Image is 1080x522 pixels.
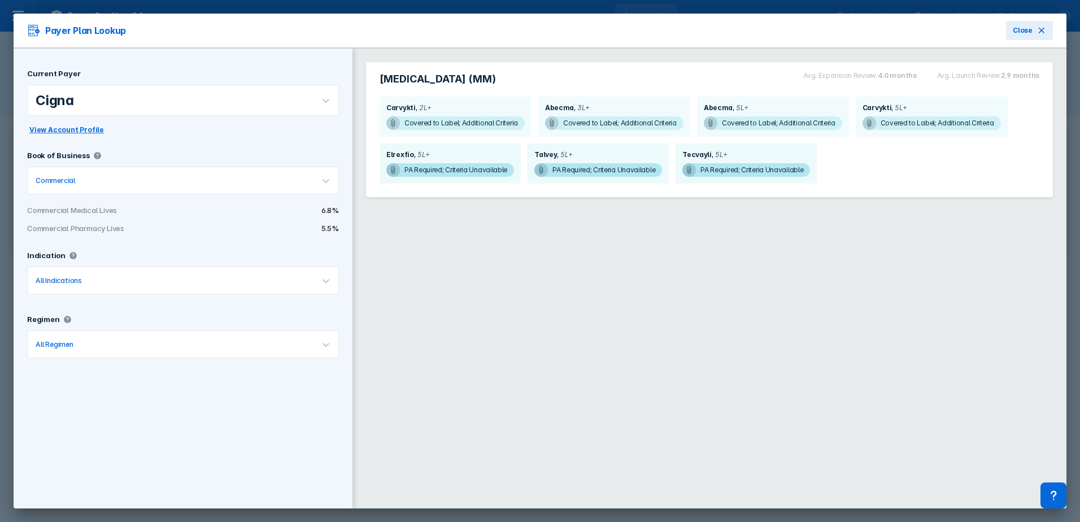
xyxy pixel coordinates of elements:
span: 2L+ [416,103,432,112]
span: 3L+ [574,103,590,112]
div: Cigna [36,92,74,108]
div: Commercial Medical Lives [27,206,183,215]
span: View Account Profile [29,125,104,135]
span: Covered to Label; Additional Criteria [863,116,1001,130]
span: 5L+ [712,150,728,159]
a: View Account Profile [27,123,106,134]
span: Tecvayli [682,150,712,159]
span: 5L+ [557,150,573,159]
span: Carvykti [386,103,416,112]
b: 2.9 months [1001,71,1039,80]
h3: Indication [27,251,66,260]
span: Elrexfio [386,150,414,159]
span: Avg. Expansion Review: [803,71,877,80]
b: 4.0 months [878,71,917,80]
span: 5L+ [891,103,907,112]
h3: Current Payer [27,69,80,78]
div: All Regimen [36,340,73,349]
span: Abecma [545,103,574,112]
span: Avg. Launch Review: [937,71,1001,80]
span: 5L+ [733,103,748,112]
span: [MEDICAL_DATA] (MM) [380,72,496,86]
span: 5L+ [414,150,430,159]
div: 6.8% [183,206,339,215]
span: PA Required; Criteria Unavailable [534,163,662,177]
div: 5.5% [183,224,339,233]
div: Commercial [36,176,75,185]
button: View Account Profile [27,123,106,137]
span: Covered to Label; Additional Criteria [545,116,683,130]
button: Close [1006,21,1053,40]
h3: Book of Business [27,151,90,160]
span: Close [1013,25,1033,36]
span: Carvykti [863,103,892,112]
span: PA Required; Criteria Unavailable [386,163,514,177]
span: Covered to Label; Additional Criteria [704,116,842,130]
h3: Payer Plan Lookup [27,24,126,37]
span: Covered to Label; Additional Criteria [386,116,525,130]
h3: Regimen [27,315,60,324]
div: Contact Support [1040,482,1066,508]
span: Talvey [534,150,557,159]
span: Abecma [704,103,733,112]
div: All Indications [36,276,82,285]
div: Commercial Pharmacy Lives [27,224,183,233]
span: PA Required; Criteria Unavailable [682,163,810,177]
